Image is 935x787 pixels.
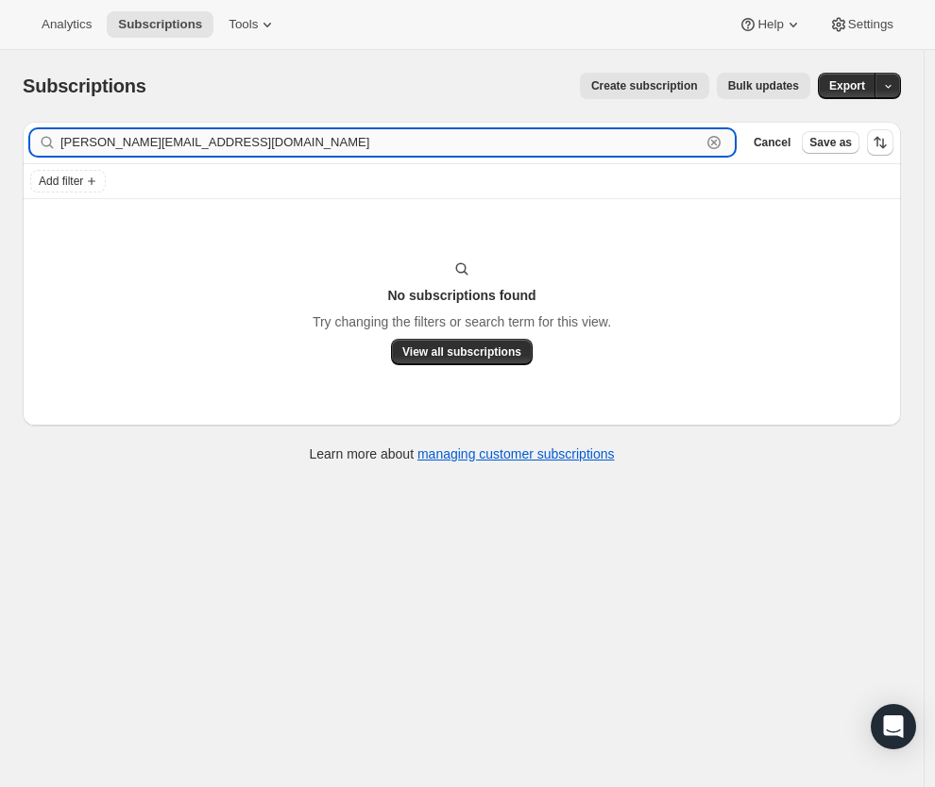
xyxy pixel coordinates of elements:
[802,131,859,154] button: Save as
[829,78,865,93] span: Export
[809,135,852,150] span: Save as
[746,131,798,154] button: Cancel
[42,17,92,32] span: Analytics
[30,170,106,193] button: Add filter
[727,11,813,38] button: Help
[391,339,533,365] button: View all subscriptions
[705,133,723,152] button: Clear
[867,129,893,156] button: Sort the results
[118,17,202,32] span: Subscriptions
[39,174,83,189] span: Add filter
[417,446,615,461] a: managing customer subscriptions
[229,17,258,32] span: Tools
[591,78,698,93] span: Create subscription
[717,73,810,99] button: Bulk updates
[580,73,709,99] button: Create subscription
[313,312,611,331] p: Try changing the filters or search term for this view.
[217,11,288,38] button: Tools
[387,286,535,305] h3: No subscriptions found
[871,704,916,749] div: Open Intercom Messenger
[728,78,799,93] span: Bulk updates
[754,135,790,150] span: Cancel
[60,129,701,156] input: Filter subscribers
[23,75,146,96] span: Subscriptions
[818,73,876,99] button: Export
[402,344,521,360] span: View all subscriptions
[818,11,905,38] button: Settings
[107,11,213,38] button: Subscriptions
[30,11,103,38] button: Analytics
[848,17,893,32] span: Settings
[310,444,615,463] p: Learn more about
[757,17,783,32] span: Help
